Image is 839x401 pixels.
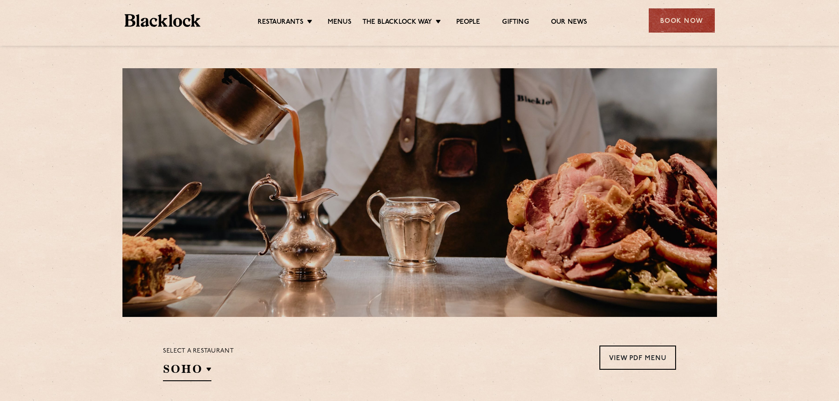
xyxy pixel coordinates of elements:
div: Book Now [649,8,715,33]
a: Restaurants [258,18,303,28]
a: People [456,18,480,28]
img: BL_Textured_Logo-footer-cropped.svg [125,14,201,27]
a: The Blacklock Way [362,18,432,28]
a: View PDF Menu [599,346,676,370]
p: Select a restaurant [163,346,234,357]
a: Our News [551,18,588,28]
a: Menus [328,18,351,28]
h2: SOHO [163,361,211,381]
a: Gifting [502,18,529,28]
